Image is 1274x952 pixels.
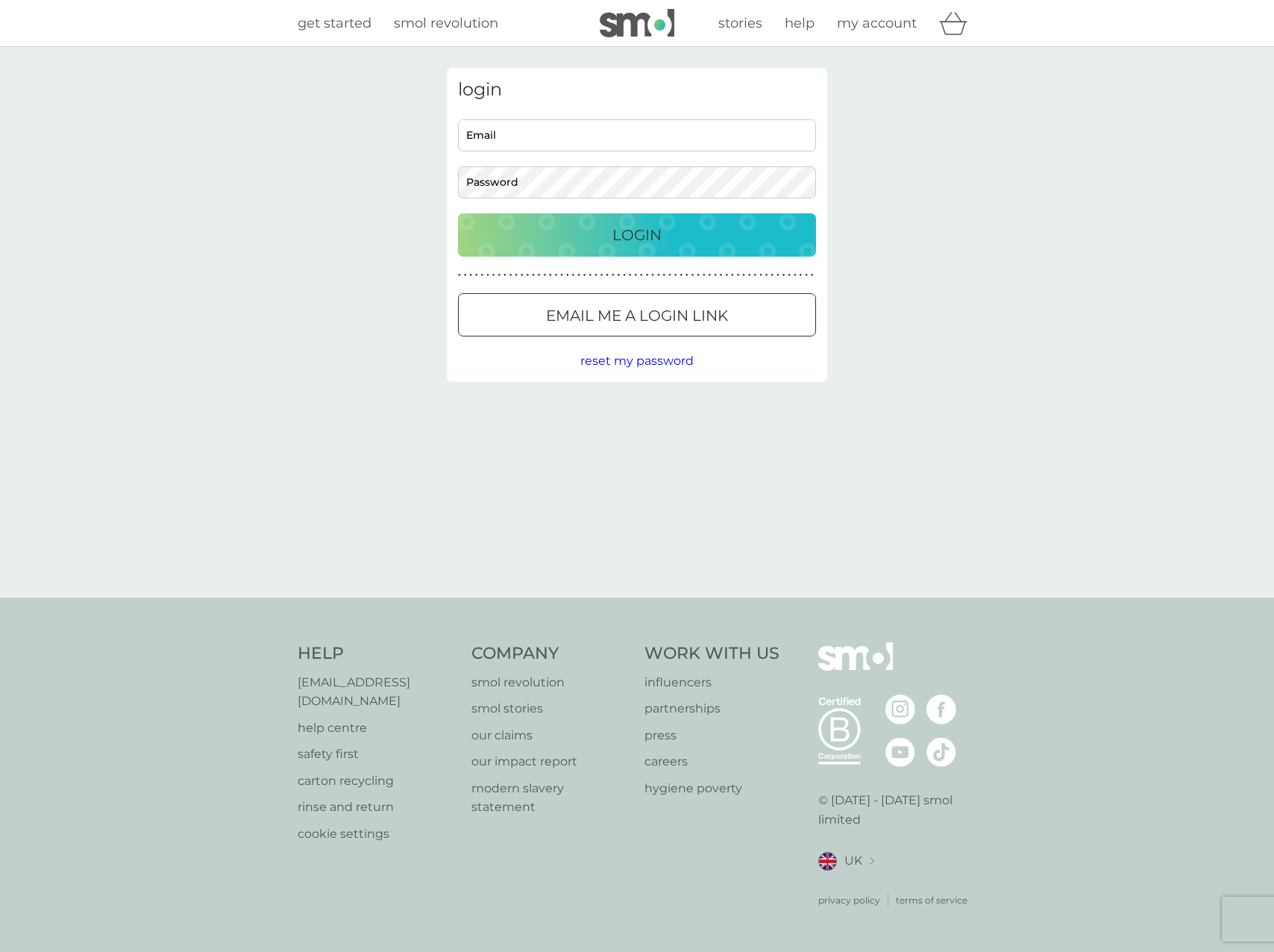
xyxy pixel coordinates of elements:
[731,272,734,279] p: ●
[668,272,671,279] p: ●
[800,272,803,279] p: ●
[606,272,609,279] p: ●
[737,272,740,279] p: ●
[785,15,815,31] span: help
[471,726,630,745] a: our claims
[771,272,773,279] p: ●
[464,272,467,279] p: ●
[532,272,535,279] p: ●
[685,272,688,279] p: ●
[811,272,814,279] p: ●
[818,893,880,907] a: privacy policy
[657,272,660,279] p: ●
[776,272,779,279] p: ●
[759,272,762,279] p: ●
[703,272,706,279] p: ●
[600,272,603,279] p: ●
[782,272,785,279] p: ●
[788,272,791,279] p: ●
[663,272,666,279] p: ●
[580,351,694,371] button: reset my password
[785,13,815,34] a: help
[754,272,757,279] p: ●
[818,791,977,829] p: © [DATE] - [DATE] smol limited
[805,272,808,279] p: ●
[458,293,816,336] button: Email me a login link
[298,824,456,844] a: cookie settings
[543,272,546,279] p: ●
[629,272,632,279] p: ●
[471,673,630,692] p: smol revolution
[939,8,976,38] div: basket
[765,272,768,279] p: ●
[718,15,762,31] span: stories
[527,272,530,279] p: ●
[644,673,779,692] a: influencers
[298,771,456,791] a: carton recycling
[394,15,498,31] span: smol revolution
[458,272,461,279] p: ●
[475,272,478,279] p: ●
[481,272,484,279] p: ●
[896,893,967,907] a: terms of service
[680,272,682,279] p: ●
[458,79,816,101] h3: login
[583,272,586,279] p: ●
[594,272,597,279] p: ●
[926,737,956,767] img: visit the smol Tiktok page
[646,272,649,279] p: ●
[844,851,862,871] span: UK
[298,745,456,764] a: safety first
[651,272,654,279] p: ●
[644,726,779,745] a: press
[298,673,456,711] a: [EMAIL_ADDRESS][DOMAIN_NAME]
[644,779,779,798] a: hygiene poverty
[870,857,874,865] img: select a new location
[623,272,626,279] p: ●
[718,13,762,34] a: stories
[538,272,541,279] p: ●
[298,642,456,666] h4: Help
[709,272,712,279] p: ●
[555,272,558,279] p: ●
[521,272,524,279] p: ●
[837,13,917,34] a: my account
[720,272,723,279] p: ●
[644,699,779,718] a: partnerships
[560,272,563,279] p: ●
[471,752,630,771] a: our impact report
[644,642,779,666] h4: Work With Us
[612,223,662,247] p: Login
[885,695,915,724] img: visit the smol Instagram page
[298,15,371,31] span: get started
[298,13,371,34] a: get started
[818,642,893,693] img: smol
[546,304,728,328] p: Email me a login link
[298,718,456,738] a: help centre
[697,272,700,279] p: ●
[509,272,512,279] p: ●
[471,779,630,817] a: modern slavery statement
[640,272,643,279] p: ●
[471,699,630,718] p: smol stories
[498,272,501,279] p: ●
[634,272,637,279] p: ●
[469,272,472,279] p: ●
[486,272,489,279] p: ●
[566,272,569,279] p: ●
[572,272,575,279] p: ●
[837,15,917,31] span: my account
[618,272,621,279] p: ●
[515,272,518,279] p: ●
